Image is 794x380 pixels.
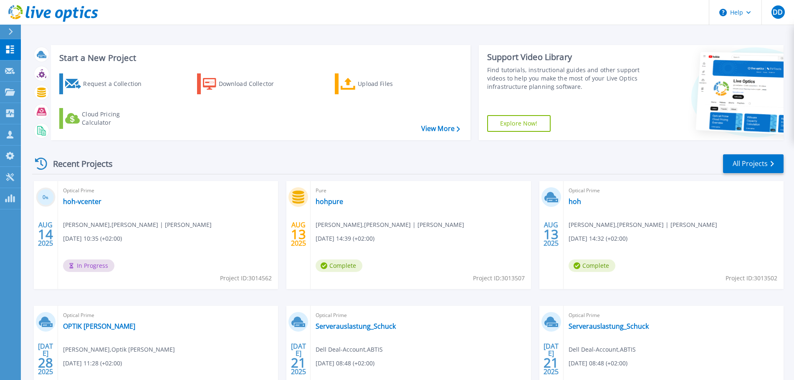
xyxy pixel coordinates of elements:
a: hoh [569,197,581,206]
span: Dell Deal-Account , ABTIS [569,345,636,354]
span: [DATE] 08:48 (+02:00) [316,359,374,368]
span: [PERSON_NAME] , [PERSON_NAME] | [PERSON_NAME] [316,220,464,229]
a: Request a Collection [59,73,152,94]
a: OPTIK [PERSON_NAME] [63,322,135,330]
a: Download Collector [197,73,290,94]
div: [DATE] 2025 [543,344,559,374]
div: Request a Collection [83,75,150,92]
span: 14 [38,231,53,238]
span: [PERSON_NAME] , [PERSON_NAME] | [PERSON_NAME] [63,220,212,229]
div: AUG 2025 [38,219,53,249]
div: [DATE] 2025 [291,344,306,374]
div: AUG 2025 [543,219,559,249]
a: Serverauslastung_Schuck [316,322,396,330]
div: Download Collector [219,75,286,92]
span: In Progress [63,259,114,272]
div: Upload Files [358,75,425,92]
span: 13 [291,231,306,238]
span: Complete [316,259,362,272]
span: DD [773,9,783,15]
a: All Projects [723,154,784,173]
span: [PERSON_NAME] , [PERSON_NAME] | [PERSON_NAME] [569,220,717,229]
span: Pure [316,186,526,195]
a: Cloud Pricing Calculator [59,108,152,129]
span: 21 [544,359,559,366]
span: [PERSON_NAME] , Optik [PERSON_NAME] [63,345,175,354]
a: hohpure [316,197,343,206]
a: hoh-vcenter [63,197,101,206]
h3: Start a New Project [59,53,460,63]
div: Cloud Pricing Calculator [82,110,149,127]
span: [DATE] 08:48 (+02:00) [569,359,627,368]
span: [DATE] 14:39 (+02:00) [316,234,374,243]
div: [DATE] 2025 [38,344,53,374]
div: Find tutorials, instructional guides and other support videos to help you make the most of your L... [487,66,642,91]
span: [DATE] 14:32 (+02:00) [569,234,627,243]
span: Project ID: 3014562 [220,274,272,283]
span: [DATE] 11:28 (+02:00) [63,359,122,368]
div: Recent Projects [32,154,124,174]
div: Support Video Library [487,52,642,63]
span: Optical Prime [569,186,779,195]
a: Explore Now! [487,115,551,132]
span: Optical Prime [63,311,273,320]
a: View More [421,125,460,133]
a: Serverauslastung_Schuck [569,322,649,330]
h3: 0 [36,193,56,202]
span: [DATE] 10:35 (+02:00) [63,234,122,243]
span: Project ID: 3013507 [473,274,525,283]
span: Optical Prime [316,311,526,320]
span: Project ID: 3013502 [726,274,777,283]
span: Complete [569,259,615,272]
span: Dell Deal-Account , ABTIS [316,345,383,354]
span: 13 [544,231,559,238]
span: Optical Prime [569,311,779,320]
span: Optical Prime [63,186,273,195]
span: 28 [38,359,53,366]
span: 21 [291,359,306,366]
a: Upload Files [335,73,428,94]
span: % [46,195,48,200]
div: AUG 2025 [291,219,306,249]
